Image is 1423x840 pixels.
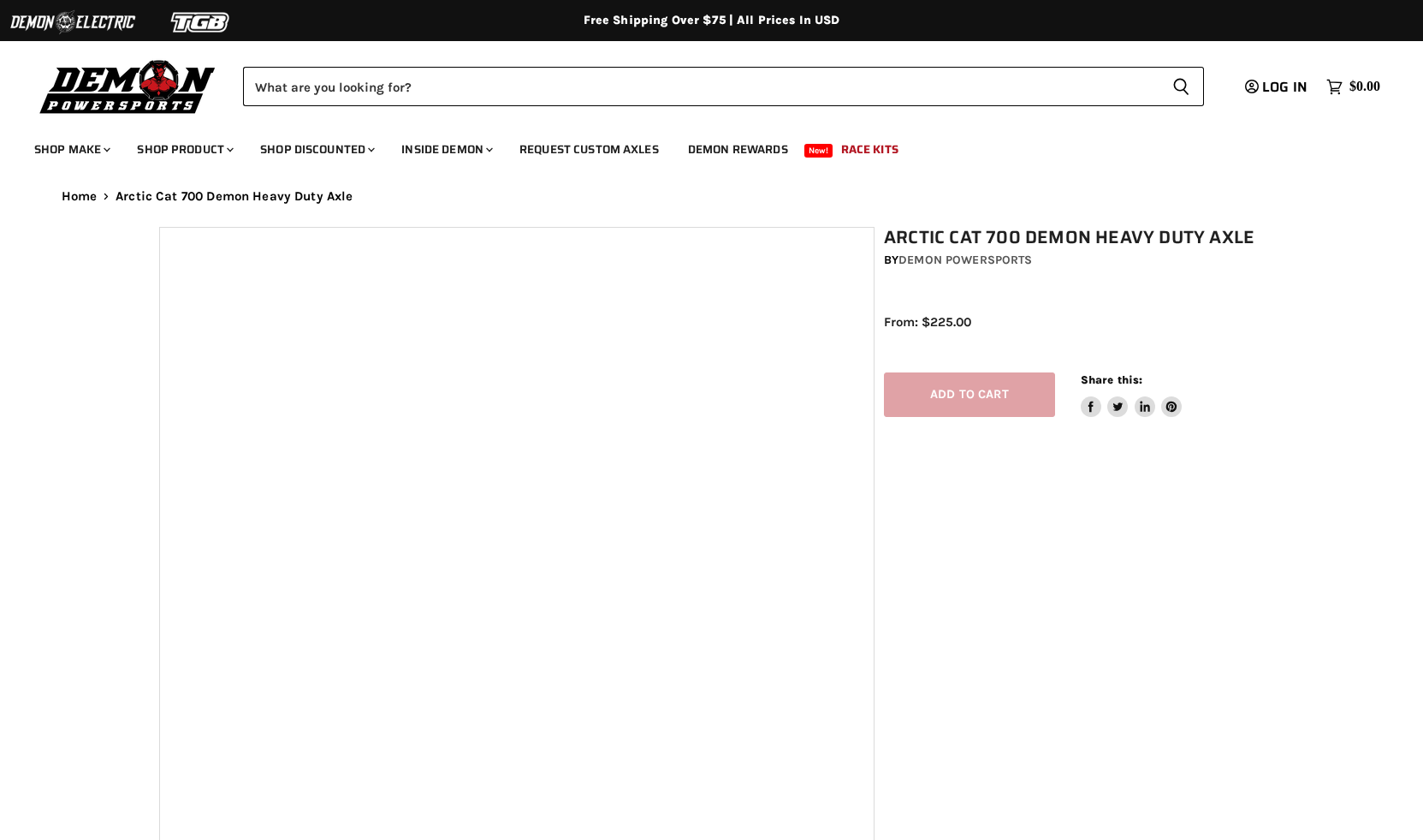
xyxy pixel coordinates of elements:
[21,132,121,167] a: Shop Make
[9,6,137,39] img: Demon Electric Logo 2
[247,132,385,167] a: Shop Discounted
[243,67,1204,106] form: Product
[507,132,672,167] a: Request Custom Axles
[137,6,265,39] img: TGB Logo 2
[388,132,503,167] a: Inside Demon
[1237,80,1318,95] a: Log in
[1318,74,1389,99] a: $0.00
[34,56,222,116] img: Demon Powersports
[27,13,1396,28] div: Free Shipping Over $75 | All Prices In USD
[884,227,1274,248] h1: Arctic Cat 700 Demon Heavy Duty Axle
[124,132,244,167] a: Shop Product
[675,132,801,167] a: Demon Rewards
[62,189,98,204] a: Home
[1349,79,1380,95] span: $0.00
[116,189,353,204] span: Arctic Cat 700 Demon Heavy Duty Axle
[1262,76,1307,98] span: Log in
[828,132,911,167] a: Race Kits
[21,125,1376,167] ul: Main menu
[898,253,1032,267] a: Demon Powersports
[243,67,1159,106] input: Search
[27,189,1396,204] nav: Breadcrumbs
[884,314,971,330] span: From: $225.00
[1081,373,1142,386] span: Share this:
[1081,372,1183,418] aside: Share this:
[1159,67,1204,106] button: Search
[804,144,833,158] span: New!
[884,251,1274,270] div: by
